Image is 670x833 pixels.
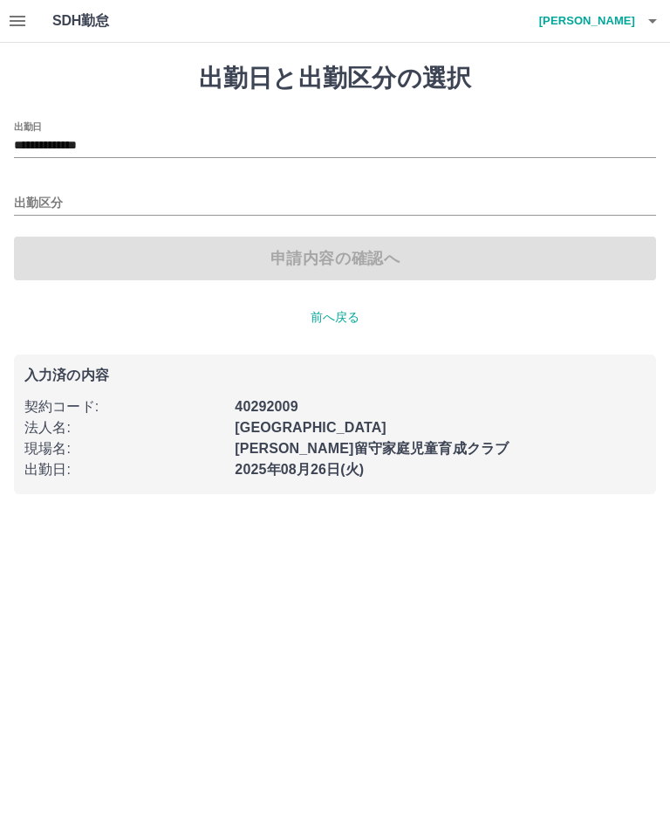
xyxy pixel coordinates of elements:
[24,459,224,480] p: 出勤日 :
[14,120,42,133] label: 出勤日
[24,396,224,417] p: 契約コード :
[14,64,656,93] h1: 出勤日と出勤区分の選択
[24,438,224,459] p: 現場名 :
[24,368,646,382] p: 入力済の内容
[235,420,386,435] b: [GEOGRAPHIC_DATA]
[235,399,297,414] b: 40292009
[14,308,656,327] p: 前へ戻る
[24,417,224,438] p: 法人名 :
[235,462,364,477] b: 2025年08月26日(火)
[235,441,509,456] b: [PERSON_NAME]留守家庭児童育成クラブ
